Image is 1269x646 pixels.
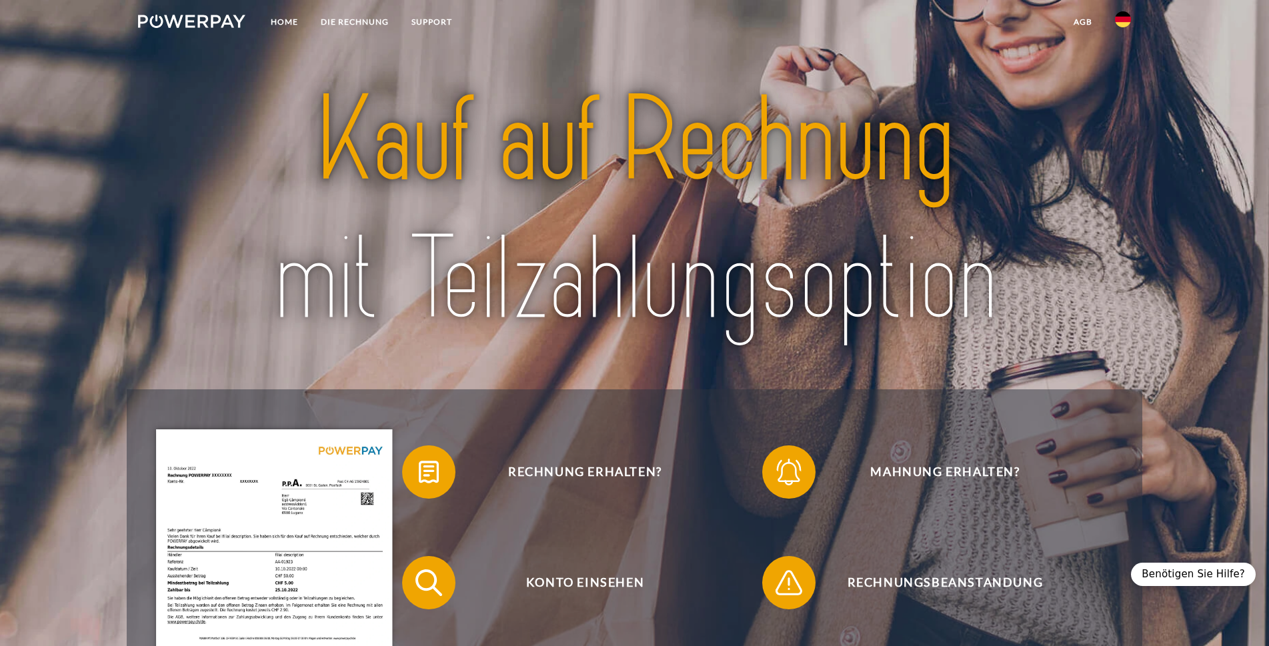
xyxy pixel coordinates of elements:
[138,15,245,28] img: logo-powerpay-white.svg
[259,10,309,34] a: Home
[421,556,748,609] span: Konto einsehen
[1062,10,1104,34] a: agb
[412,455,445,489] img: qb_bill.svg
[400,10,463,34] a: SUPPORT
[309,10,400,34] a: DIE RECHNUNG
[762,445,1109,499] button: Mahnung erhalten?
[421,445,748,499] span: Rechnung erhalten?
[412,566,445,599] img: qb_search.svg
[772,566,806,599] img: qb_warning.svg
[762,556,1109,609] button: Rechnungsbeanstandung
[187,65,1082,356] img: title-powerpay_de.svg
[1131,563,1256,586] div: Benötigen Sie Hilfe?
[402,556,749,609] button: Konto einsehen
[772,455,806,489] img: qb_bell.svg
[782,556,1108,609] span: Rechnungsbeanstandung
[782,445,1108,499] span: Mahnung erhalten?
[1115,11,1131,27] img: de
[402,445,749,499] button: Rechnung erhalten?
